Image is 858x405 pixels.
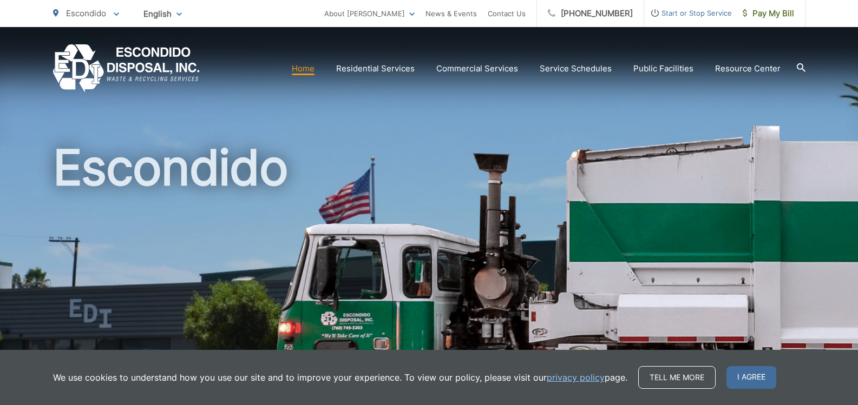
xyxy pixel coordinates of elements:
a: Residential Services [336,62,415,75]
a: About [PERSON_NAME] [324,7,415,20]
a: News & Events [425,7,477,20]
p: We use cookies to understand how you use our site and to improve your experience. To view our pol... [53,371,627,384]
a: Home [292,62,315,75]
a: Contact Us [488,7,526,20]
a: Tell me more [638,366,716,389]
a: EDCD logo. Return to the homepage. [53,44,200,92]
a: Service Schedules [540,62,612,75]
a: Public Facilities [633,62,693,75]
span: Pay My Bill [743,7,794,20]
span: Escondido [66,8,106,18]
span: English [135,4,190,23]
a: Resource Center [715,62,781,75]
span: I agree [726,366,776,389]
a: privacy policy [547,371,605,384]
a: Commercial Services [436,62,518,75]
